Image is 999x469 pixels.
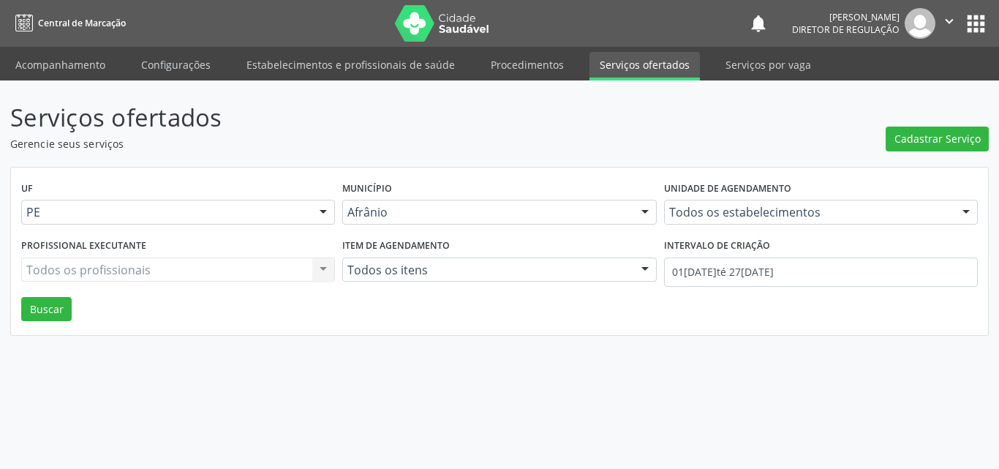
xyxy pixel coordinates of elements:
[886,127,989,151] button: Cadastrar Serviço
[21,178,33,200] label: UF
[10,11,126,35] a: Central de Marcação
[21,235,146,258] label: Profissional executante
[236,52,465,78] a: Estabelecimentos e profissionais de saúde
[748,13,769,34] button: notifications
[669,205,948,220] span: Todos os estabelecimentos
[347,205,626,220] span: Afrânio
[715,52,821,78] a: Serviços por vaga
[10,100,695,136] p: Serviços ofertados
[5,52,116,78] a: Acompanhamento
[963,11,989,37] button: apps
[589,52,700,80] a: Serviços ofertados
[894,131,981,146] span: Cadastrar Serviço
[347,263,626,277] span: Todos os itens
[935,8,963,39] button: 
[38,17,126,29] span: Central de Marcação
[10,136,695,151] p: Gerencie seus serviços
[792,23,900,36] span: Diretor de regulação
[664,178,791,200] label: Unidade de agendamento
[941,13,957,29] i: 
[480,52,574,78] a: Procedimentos
[342,235,450,258] label: Item de agendamento
[131,52,221,78] a: Configurações
[21,297,72,322] button: Buscar
[26,205,305,220] span: PE
[664,235,770,258] label: Intervalo de criação
[792,11,900,23] div: [PERSON_NAME]
[664,258,978,287] input: Selecione um intervalo
[342,178,392,200] label: Município
[905,8,935,39] img: img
